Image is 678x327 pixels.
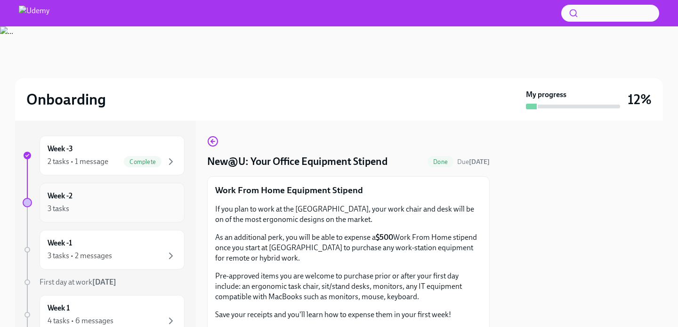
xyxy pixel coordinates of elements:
[48,144,73,154] h6: Week -3
[40,278,116,286] span: First day at work
[48,191,73,201] h6: Week -2
[48,251,112,261] div: 3 tasks • 2 messages
[215,310,482,320] p: Save your receipts and you'll learn how to expense them in your first week!
[23,277,185,287] a: First day at work[DATE]
[215,184,482,196] p: Work From Home Equipment Stipend
[48,204,69,214] div: 3 tasks
[526,90,566,100] strong: My progress
[48,303,70,313] h6: Week 1
[19,6,49,21] img: Udemy
[215,204,482,225] p: If you plan to work at the [GEOGRAPHIC_DATA], your work chair and desk will be on of the most erg...
[92,278,116,286] strong: [DATE]
[23,230,185,270] a: Week -13 tasks • 2 messages
[48,316,113,326] div: 4 tasks • 6 messages
[628,91,652,108] h3: 12%
[48,238,72,248] h6: Week -1
[23,183,185,222] a: Week -23 tasks
[469,158,490,166] strong: [DATE]
[26,90,106,109] h2: Onboarding
[207,155,387,169] h4: New@U: Your Office Equipment Stipend
[428,158,453,165] span: Done
[215,271,482,302] p: Pre-approved items you are welcome to purchase prior or after your first day include: an ergonomi...
[376,233,393,242] strong: $500
[124,158,161,165] span: Complete
[48,156,108,167] div: 2 tasks • 1 message
[457,158,490,166] span: Due
[215,232,482,263] p: As an additional perk, you will be able to expense a Work From Home stipend once you start at [GE...
[23,136,185,175] a: Week -32 tasks • 1 messageComplete
[457,157,490,166] span: October 6th, 2025 08:00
